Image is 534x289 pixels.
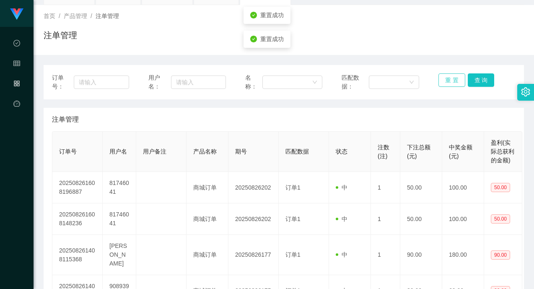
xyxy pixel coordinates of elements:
span: 90.00 [491,250,510,260]
span: / [91,13,92,19]
span: 中奖金额(元) [449,144,472,159]
td: 100.00 [442,203,484,235]
span: 期号 [235,148,247,155]
i: 图标: setting [521,87,530,96]
i: 图标: down [312,80,317,86]
span: 匹配数据： [342,73,369,91]
a: 图标: dashboard平台首页 [13,96,20,180]
span: 中 [336,251,347,258]
td: 50.00 [400,203,442,235]
td: 202508261408115368 [52,235,103,275]
span: 订单号 [59,148,77,155]
td: 20250826177 [228,235,279,275]
td: 81746041 [103,203,136,235]
td: 1 [371,172,400,203]
span: 产品名称 [193,148,217,155]
span: 50.00 [491,214,510,224]
td: 商城订单 [187,235,228,275]
span: 名称： [245,73,262,91]
span: 状态 [336,148,347,155]
span: / [59,13,60,19]
span: 订单号： [52,73,74,91]
span: 匹配数据 [285,148,309,155]
span: 产品管理 [13,81,20,155]
span: 重置成功 [260,36,284,42]
span: 50.00 [491,183,510,192]
span: 数据中心 [13,40,20,115]
h1: 注单管理 [44,29,77,42]
span: 用户名 [109,148,127,155]
td: 商城订单 [187,203,228,235]
img: logo.9652507e.png [10,8,23,20]
td: 202508261608196887 [52,172,103,203]
span: 订单1 [285,216,301,222]
span: 注单管理 [52,115,79,125]
input: 请输入 [74,76,129,89]
i: 图标: appstore-o [13,76,20,93]
td: 商城订单 [187,172,228,203]
i: 图标: check-circle-o [13,36,20,53]
td: 90.00 [400,235,442,275]
i: icon: check-circle [250,36,257,42]
td: 20250826202 [228,203,279,235]
span: 订单1 [285,251,301,258]
span: 首页 [44,13,55,19]
button: 重 置 [438,73,465,87]
td: 81746041 [103,172,136,203]
i: 图标: table [13,56,20,73]
span: 中 [336,184,347,191]
span: 中 [336,216,347,222]
i: 图标: down [409,80,414,86]
span: 用户备注 [143,148,166,155]
i: icon: check-circle [250,12,257,18]
td: 180.00 [442,235,484,275]
span: 重置成功 [260,12,284,18]
span: 会员管理 [13,60,20,135]
span: 盈利(实际总获利的金额) [491,139,514,164]
span: 产品管理 [64,13,87,19]
span: 用户名： [148,73,171,91]
td: 50.00 [400,172,442,203]
td: 202508261608148236 [52,203,103,235]
td: 1 [371,203,400,235]
td: 100.00 [442,172,484,203]
input: 请输入 [171,76,226,89]
span: 注数(注) [378,144,389,159]
span: 注单管理 [96,13,119,19]
td: 1 [371,235,400,275]
span: 订单1 [285,184,301,191]
span: 下注总额(元) [407,144,430,159]
button: 查 询 [468,73,495,87]
td: 20250826202 [228,172,279,203]
td: [PERSON_NAME] [103,235,136,275]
